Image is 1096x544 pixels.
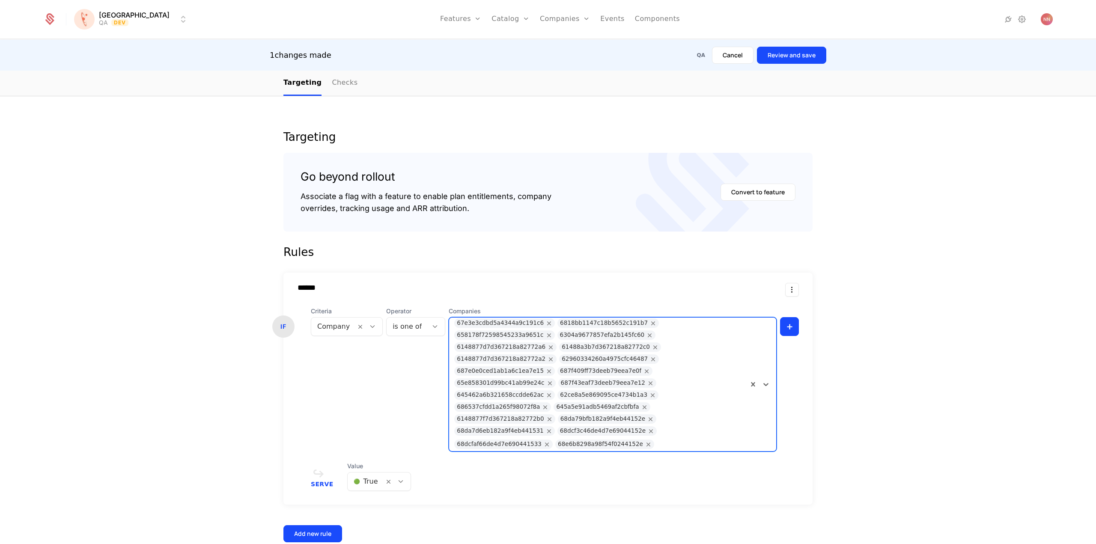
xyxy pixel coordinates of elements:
div: 645462a6b321658ccdde62ac [457,390,544,400]
div: Remove 61488a3b7d367218a82772c0 [650,342,661,352]
div: QA [697,52,706,59]
div: 6148877f7d367218a82772b0 [457,414,544,424]
span: Serve [311,481,334,487]
div: Remove 687f43eaf73deeb79eea7e12 [645,378,656,388]
div: 68da79bfb182a9f4eb44152e [560,414,646,424]
div: Targeting [283,131,813,143]
div: 687e0e0ced1ab1a6c1ea7e15 [457,366,544,376]
button: Cancel [712,47,753,64]
a: Checks [332,71,357,96]
button: Add new rule [283,525,342,542]
div: QA [99,18,108,27]
div: Remove 62ce8a5e869095ce4734b1a3 [647,390,658,400]
button: + [780,317,799,336]
div: Associate a flag with a feature to enable plan entitlements, company overrides, tracking usage an... [301,190,551,214]
div: Remove 687f409ff73deeb79eea7e0f [641,366,652,376]
div: 6148877d7d367218a82772a6 [457,342,545,352]
div: Remove 65e858301d99bc41ab99e24c [545,378,556,388]
button: Review and save [757,47,826,64]
a: Integrations [1003,14,1013,24]
div: 68da7d6eb182a9f4eb441531 [457,426,543,436]
span: [GEOGRAPHIC_DATA] [99,12,170,18]
div: Remove 68dcfaf66de4d7e690441533 [542,440,553,449]
span: Companies [449,307,777,315]
button: Select action [785,283,799,297]
div: Remove 658178f72598545233a9651c [544,330,555,340]
div: Remove 6304a9677857efa2b145fc60 [644,330,655,340]
div: Remove 645462a6b321658ccdde62ac [544,390,555,400]
div: 67e3e3cdbd5a4344a9c191c6 [457,318,544,328]
img: Florence [74,9,95,30]
button: Select environment [77,10,188,29]
div: 1 changes made [270,49,331,61]
div: 61488a3b7d367218a82772c0 [562,342,650,352]
button: Convert to feature [721,184,795,201]
div: 6148877d7d367218a82772a2 [457,354,545,364]
div: 65e858301d99bc41ab99e24c [457,378,544,388]
div: 68dcfaf66de4d7e690441533 [457,440,542,449]
div: Remove 68dcf3c46de4d7e69044152e [646,426,657,436]
div: Remove 68da79bfb182a9f4eb44152e [645,414,656,424]
div: Remove 6148877d7d367218a82772a2 [545,354,557,364]
div: 62960334260a4975cfc46487 [562,354,648,364]
div: Remove 68da7d6eb182a9f4eb441531 [544,426,555,436]
span: Operator [386,307,445,315]
div: 6304a9677857efa2b145fc60 [560,330,645,340]
div: 686537cfdd1a265f98072f8a [457,402,540,412]
div: Go beyond rollout [301,170,551,184]
div: 645a5e91adb5469af2cbfbfa [556,402,639,412]
span: Dev [111,19,129,26]
div: Add new rule [294,529,331,538]
div: IF [272,315,295,338]
nav: Main [283,71,813,96]
ul: Choose Sub Page [283,71,357,96]
div: 6818bb1147c18b5652c191b7 [560,318,648,328]
div: Remove 686537cfdd1a265f98072f8a [540,402,551,412]
div: 62ce8a5e869095ce4734b1a3 [560,390,647,400]
div: 687f43eaf73deeb79eea7e12 [561,378,645,388]
div: Remove 68e6b8298a98f54f0244152e [643,440,654,449]
div: Remove 6148877d7d367218a82772a6 [545,342,557,352]
div: Remove 67e3e3cdbd5a4344a9c191c6 [544,318,555,328]
div: Remove 687e0e0ced1ab1a6c1ea7e15 [544,366,555,376]
div: Remove 6148877f7d367218a82772b0 [544,414,555,424]
div: 68dcf3c46de4d7e69044152e [560,426,646,436]
span: Criteria [311,307,383,315]
div: Remove 62960334260a4975cfc46487 [648,354,659,364]
div: Remove 645a5e91adb5469af2cbfbfa [639,402,650,412]
a: Settings [1017,14,1027,24]
div: 687f409ff73deeb79eea7e0f [560,366,641,376]
div: 658178f72598545233a9651c [457,330,543,340]
img: Nenad Nastasic [1041,13,1053,25]
div: 68e6b8298a98f54f0244152e [558,440,643,449]
button: Open user button [1041,13,1053,25]
a: Targeting [283,71,322,96]
div: Rules [283,245,813,259]
span: Value [347,462,411,470]
div: Remove 6818bb1147c18b5652c191b7 [648,318,659,328]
